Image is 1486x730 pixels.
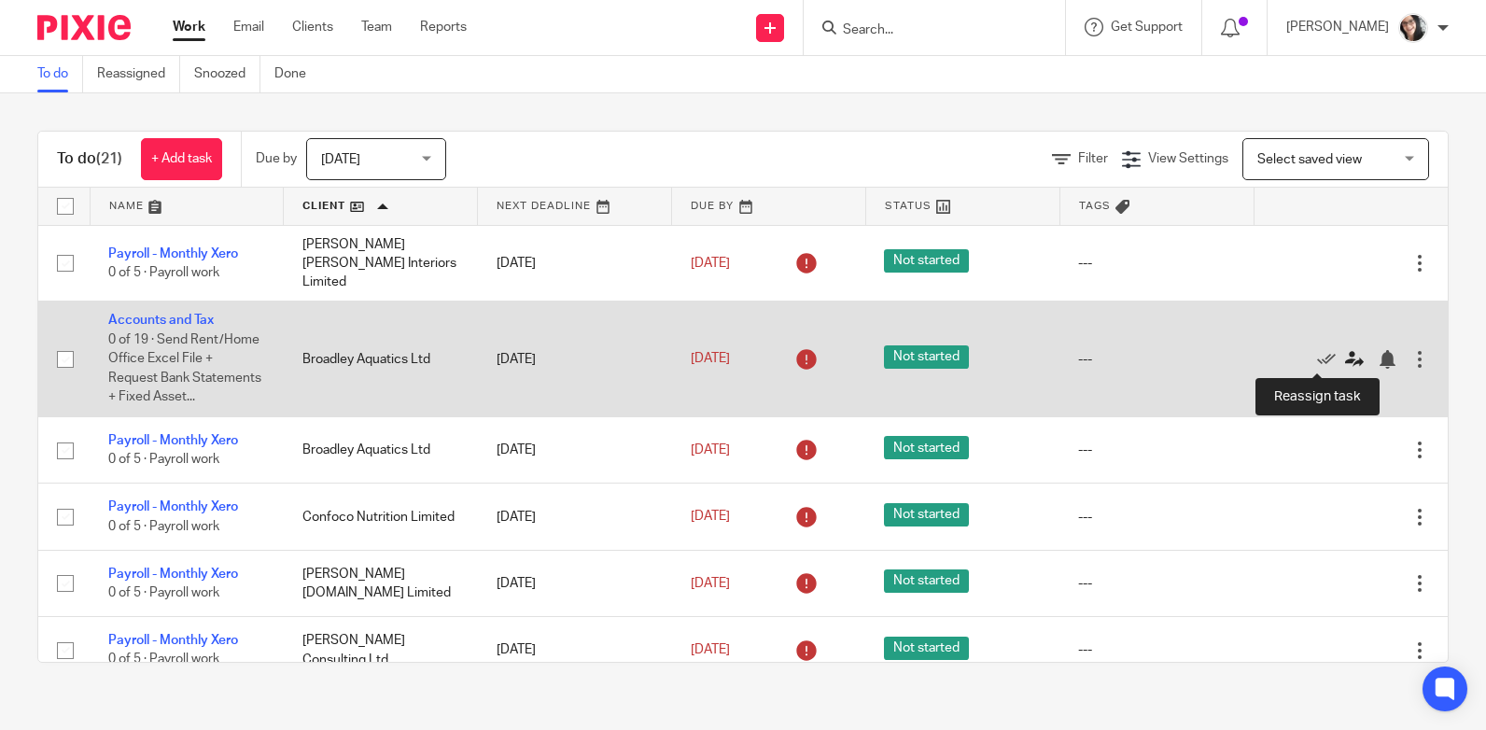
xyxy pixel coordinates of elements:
a: Payroll - Monthly Xero [108,500,238,513]
td: Confoco Nutrition Limited [284,484,478,550]
div: --- [1078,441,1235,459]
span: 0 of 5 · Payroll work [108,266,219,279]
span: Not started [884,249,969,273]
p: Due by [256,149,297,168]
td: [DATE] [478,417,672,484]
td: [DATE] [478,302,672,417]
a: Payroll - Monthly Xero [108,247,238,260]
span: [DATE] [691,577,730,590]
span: [DATE] [691,257,730,270]
a: Accounts and Tax [108,314,214,327]
span: View Settings [1148,152,1228,165]
a: Team [361,18,392,36]
span: Not started [884,569,969,593]
span: 0 of 5 · Payroll work [108,520,219,533]
a: Reassigned [97,56,180,92]
a: Reports [420,18,467,36]
td: [PERSON_NAME] [PERSON_NAME] Interiors Limited [284,225,478,302]
td: [DATE] [478,617,672,683]
td: [PERSON_NAME] Consulting Ltd [284,617,478,683]
span: 0 of 19 · Send Rent/Home Office Excel File + Request Bank Statements + Fixed Asset... [108,333,261,404]
span: Not started [884,436,969,459]
span: [DATE] [691,353,730,366]
span: Filter [1078,152,1108,165]
img: me%20(1).jpg [1398,13,1428,43]
span: [DATE] [691,443,730,456]
p: [PERSON_NAME] [1286,18,1389,36]
a: Payroll - Monthly Xero [108,568,238,581]
div: --- [1078,640,1235,659]
span: 0 of 5 · Payroll work [108,586,219,599]
div: --- [1078,574,1235,593]
a: Work [173,18,205,36]
div: --- [1078,254,1235,273]
td: Broadley Aquatics Ltd [284,417,478,484]
span: Select saved view [1257,153,1362,166]
a: Clients [292,18,333,36]
td: [DATE] [478,484,672,550]
span: Not started [884,503,969,526]
span: [DATE] [321,153,360,166]
span: [DATE] [691,643,730,656]
a: Email [233,18,264,36]
div: --- [1078,350,1235,369]
td: [PERSON_NAME] [DOMAIN_NAME] Limited [284,550,478,616]
a: Done [274,56,320,92]
span: Not started [884,637,969,660]
span: (21) [96,151,122,166]
h1: To do [57,149,122,169]
a: Payroll - Monthly Xero [108,434,238,447]
span: Tags [1079,201,1111,211]
span: [DATE] [691,511,730,524]
span: 0 of 5 · Payroll work [108,453,219,466]
img: Pixie [37,15,131,40]
a: Payroll - Monthly Xero [108,634,238,647]
td: [DATE] [478,225,672,302]
span: 0 of 5 · Payroll work [108,653,219,667]
td: Broadley Aquatics Ltd [284,302,478,417]
span: Get Support [1111,21,1183,34]
input: Search [841,22,1009,39]
a: Snoozed [194,56,260,92]
span: Not started [884,345,969,369]
a: To do [37,56,83,92]
div: --- [1078,508,1235,526]
a: Mark as done [1317,350,1345,369]
a: + Add task [141,138,222,180]
td: [DATE] [478,550,672,616]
